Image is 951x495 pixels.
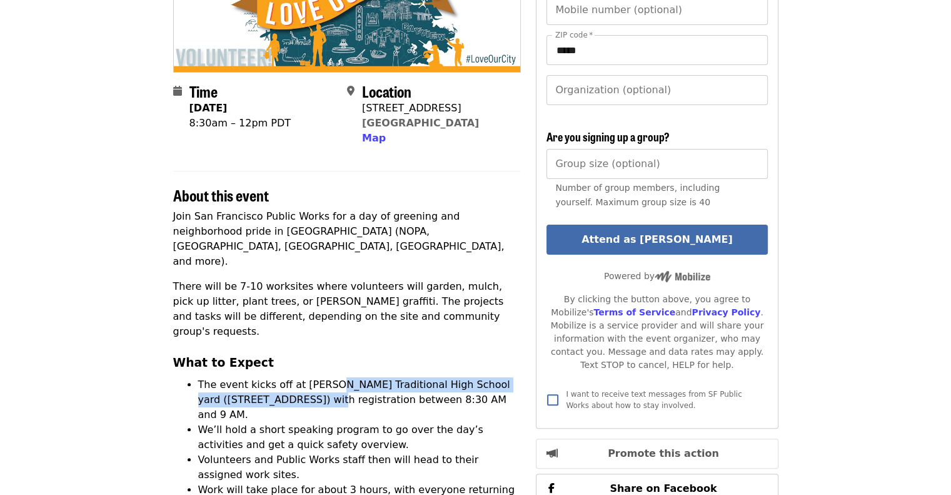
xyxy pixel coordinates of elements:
input: Organization (optional) [546,75,767,105]
img: Powered by Mobilize [655,271,710,282]
div: By clicking the button above, you agree to Mobilize's and . Mobilize is a service provider and wi... [546,293,767,372]
span: Share on Facebook [610,482,717,494]
span: Time [189,80,218,102]
a: [GEOGRAPHIC_DATA] [362,117,479,129]
span: Number of group members, including yourself. Maximum group size is 40 [555,183,720,207]
span: Location [362,80,411,102]
button: Map [362,131,386,146]
li: Volunteers and Public Works staff then will head to their assigned work sites. [198,452,521,482]
h3: What to Expect [173,354,521,372]
span: I want to receive text messages from SF Public Works about how to stay involved. [566,390,742,410]
input: [object Object] [546,149,767,179]
p: Join San Francisco Public Works for a day of greening and neighborhood pride in [GEOGRAPHIC_DATA]... [173,209,521,269]
div: [STREET_ADDRESS] [362,101,479,116]
div: 8:30am – 12pm PDT [189,116,291,131]
span: Promote this action [608,447,719,459]
i: calendar icon [173,85,182,97]
i: map-marker-alt icon [347,85,355,97]
button: Promote this action [536,439,778,469]
span: Map [362,132,386,144]
input: ZIP code [546,35,767,65]
p: There will be 7-10 worksites where volunteers will garden, mulch, pick up litter, plant trees, or... [173,279,521,339]
span: About this event [173,184,269,206]
a: Privacy Policy [692,307,760,317]
li: We’ll hold a short speaking program to go over the day’s activities and get a quick safety overview. [198,422,521,452]
label: ZIP code [555,31,593,39]
li: The event kicks off at [PERSON_NAME] Traditional High School yard ([STREET_ADDRESS]) with registr... [198,377,521,422]
a: Terms of Service [593,307,675,317]
span: Are you signing up a group? [546,128,670,145]
span: Powered by [604,271,710,281]
strong: [DATE] [189,102,228,114]
button: Attend as [PERSON_NAME] [546,225,767,255]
